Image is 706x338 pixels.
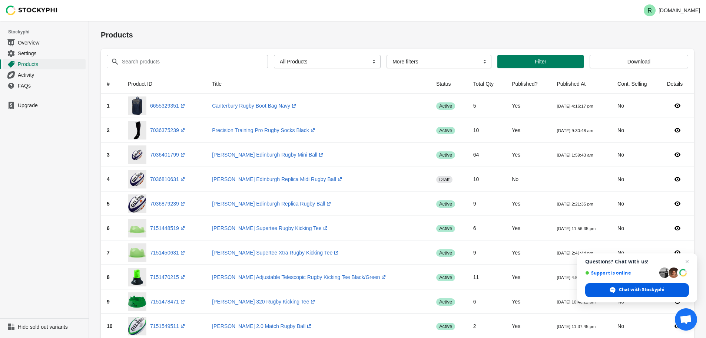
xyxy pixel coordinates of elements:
a: 7151549511(opens a new window) [150,323,186,329]
a: 7151470215(opens a new window) [150,274,186,280]
span: Activity [18,71,84,79]
a: 7036810631(opens a new window) [150,176,186,182]
span: Filter [535,59,546,65]
span: Download [627,59,650,65]
td: Yes [506,289,551,314]
input: Search products [122,55,255,68]
small: [DATE] 4:59:7 pm [557,275,591,280]
th: # [101,74,122,93]
span: active [436,298,455,306]
small: [DATE] 2:21:35 pm [557,201,593,206]
td: 6 [467,289,506,314]
td: No [611,167,661,191]
a: Products [3,59,86,69]
span: active [436,200,455,208]
a: [PERSON_NAME] Edinburgh Replica Midi Rugby Ball(opens a new window) [212,176,344,182]
a: Activity [3,69,86,80]
span: 1 [107,103,110,109]
th: Status [430,74,467,93]
small: [DATE] 4:16:17 pm [557,104,593,108]
img: Supertee.jpg [128,219,146,237]
small: [DATE] 1:59:43 am [557,152,593,157]
span: 7 [107,250,110,256]
td: Yes [506,191,551,216]
small: [DATE] 11:56:35 pm [557,226,596,231]
td: 9 [467,191,506,216]
span: active [436,274,455,281]
img: 320TeeGreen.jpg [128,292,146,311]
div: Chat with Stockyphi [585,283,689,297]
a: [PERSON_NAME] 320 Rugby Kicking Tee(opens a new window) [212,299,316,305]
small: [DATE] 9:30:48 am [557,128,593,133]
img: PrecisionSocksBlack.jpg [128,121,146,140]
a: Settings [3,48,86,59]
td: Yes [506,240,551,265]
img: GilbertTelescopic.jpg [128,268,146,286]
span: 9 [107,299,110,305]
span: 10 [107,323,113,329]
h1: Products [101,30,694,40]
th: Published At [551,74,611,93]
a: 7036879239(opens a new window) [150,201,186,207]
td: Yes [506,93,551,118]
img: CCCBootBagNavy1.webp [128,96,146,115]
a: [PERSON_NAME] Supertee Rugby Kicking Tee(opens a new window) [212,225,329,231]
a: 7151450631(opens a new window) [150,250,186,256]
a: Overview [3,37,86,48]
th: Product ID [122,74,206,93]
a: [PERSON_NAME] Edinburgh Replica Rugby Ball(opens a new window) [212,201,332,207]
a: 7151448519(opens a new window) [150,225,186,231]
td: Yes [506,265,551,289]
span: 8 [107,274,110,280]
span: Overview [18,39,84,46]
td: No [611,93,661,118]
span: Hide sold out variants [18,323,84,331]
td: No [611,216,661,240]
a: [PERSON_NAME] Supertee Xtra Rugby Kicking Tee(opens a new window) [212,250,340,256]
td: 9 [467,240,506,265]
a: 7151478471(opens a new window) [150,299,186,305]
p: [DOMAIN_NAME] [659,7,700,13]
a: Canterbury Rugby Boot Bag Navy(opens a new window) [212,103,298,109]
span: Support is online [585,270,657,276]
span: Chat with Stockyphi [619,286,664,293]
td: 5 [467,93,506,118]
a: Precision Training Pro Rugby Socks Black(opens a new window) [212,127,316,133]
td: 11 [467,265,506,289]
td: No [611,191,661,216]
th: Cont. Selling [611,74,661,93]
td: Yes [506,216,551,240]
span: active [436,225,455,232]
span: active [436,249,455,257]
th: Title [206,74,430,93]
span: 3 [107,152,110,158]
a: FAQs [3,80,86,91]
span: draft [436,176,453,183]
span: Settings [18,50,84,57]
small: [DATE] 10:46:22 pm [557,299,596,304]
td: 64 [467,142,506,167]
img: Stockyphi [6,6,58,15]
small: [DATE] 2:41:44 pm [557,250,593,255]
a: 7036375239(opens a new window) [150,127,186,133]
th: Published? [506,74,551,93]
td: No [506,167,551,191]
a: Upgrade [3,100,86,111]
span: Questions? Chat with us! [585,259,689,265]
a: [PERSON_NAME] Adjustable Telescopic Rugby Kicking Tee Black/Green(opens a new window) [212,274,387,280]
span: active [436,323,455,330]
small: - [557,177,558,182]
div: Open chat [675,308,697,331]
span: 2 [107,127,110,133]
span: 5 [107,201,110,207]
span: Close chat [683,257,692,266]
small: [DATE] 11:37:45 pm [557,324,596,329]
td: Yes [506,142,551,167]
td: No [611,240,661,265]
th: Total Qty [467,74,506,93]
img: EdinburghBallSize5.jpg [128,194,146,213]
a: 7036401799(opens a new window) [150,152,186,158]
td: 10 [467,118,506,142]
img: Barbarian2.jpg [128,317,146,335]
img: EdinburghBallMidi.jpg [128,170,146,188]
